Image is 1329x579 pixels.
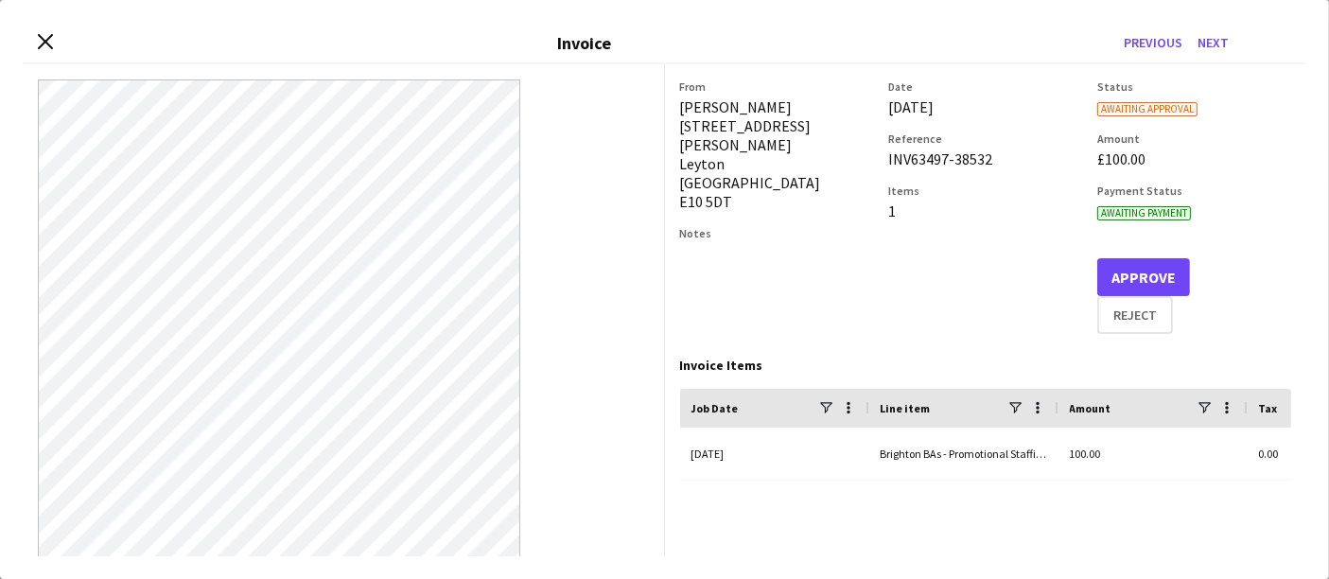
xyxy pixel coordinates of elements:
[888,97,1082,116] div: [DATE]
[888,79,1082,94] h3: Date
[1097,296,1173,334] button: Reject
[869,428,1058,480] div: Brighton BAs - Promotional Staffing (Brand Ambassadors) (salary)
[558,32,612,54] h3: Invoice
[1097,132,1291,146] h3: Amount
[888,149,1082,168] div: INV63497-38532
[1097,184,1291,198] h3: Payment Status
[680,226,874,240] h3: Notes
[1058,428,1248,480] div: 100.00
[1097,206,1191,220] span: Awaiting payment
[1097,79,1291,94] h3: Status
[680,428,869,480] div: [DATE]
[1097,149,1291,168] div: £100.00
[1116,27,1190,58] button: Previous
[680,79,874,94] h3: From
[1097,258,1190,296] button: Approve
[1070,401,1111,415] span: Amount
[888,184,1082,198] h3: Items
[680,97,874,211] div: [PERSON_NAME] [STREET_ADDRESS][PERSON_NAME] Leyton [GEOGRAPHIC_DATA] E10 5DT
[1097,102,1198,116] span: Awaiting approval
[680,357,1292,374] div: Invoice Items
[881,401,931,415] span: Line item
[888,132,1082,146] h3: Reference
[1259,401,1278,415] span: Tax
[888,202,1082,220] div: 1
[1190,27,1236,58] button: Next
[691,401,739,415] span: Job Date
